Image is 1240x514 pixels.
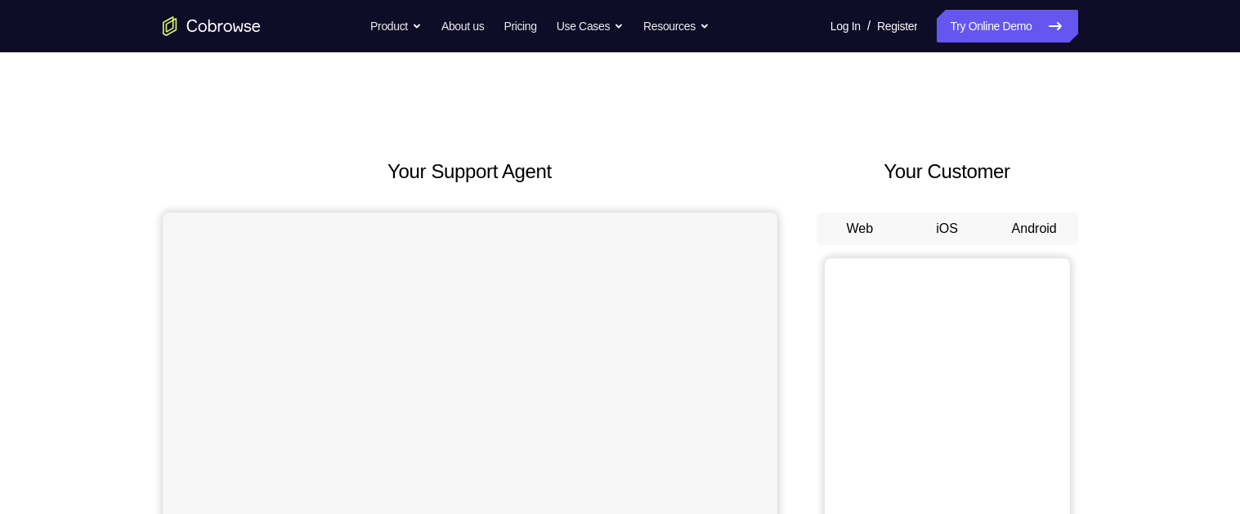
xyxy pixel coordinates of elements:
[817,157,1078,186] h2: Your Customer
[504,10,536,42] a: Pricing
[163,16,261,36] a: Go to the home page
[937,10,1077,42] a: Try Online Demo
[643,10,710,42] button: Resources
[903,212,991,245] button: iOS
[163,157,777,186] h2: Your Support Agent
[867,16,871,36] span: /
[991,212,1078,245] button: Android
[817,212,904,245] button: Web
[441,10,484,42] a: About us
[877,10,917,42] a: Register
[830,10,861,42] a: Log In
[370,10,422,42] button: Product
[557,10,624,42] button: Use Cases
